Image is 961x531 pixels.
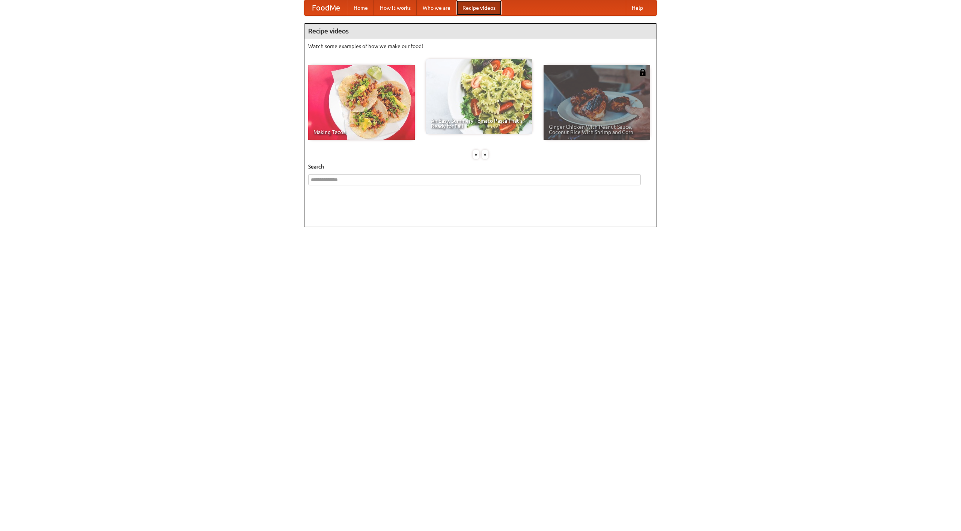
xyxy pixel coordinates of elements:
h5: Search [308,163,653,170]
div: » [482,150,488,159]
a: An Easy, Summery Tomato Pasta That's Ready for Fall [426,59,532,134]
a: Making Tacos [308,65,415,140]
a: Recipe videos [456,0,502,15]
a: Help [626,0,649,15]
img: 483408.png [639,69,646,76]
a: Who we are [417,0,456,15]
div: « [473,150,479,159]
h4: Recipe videos [304,24,657,39]
a: FoodMe [304,0,348,15]
span: Making Tacos [313,129,410,135]
a: How it works [374,0,417,15]
span: An Easy, Summery Tomato Pasta That's Ready for Fall [431,118,527,129]
p: Watch some examples of how we make our food! [308,42,653,50]
a: Home [348,0,374,15]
